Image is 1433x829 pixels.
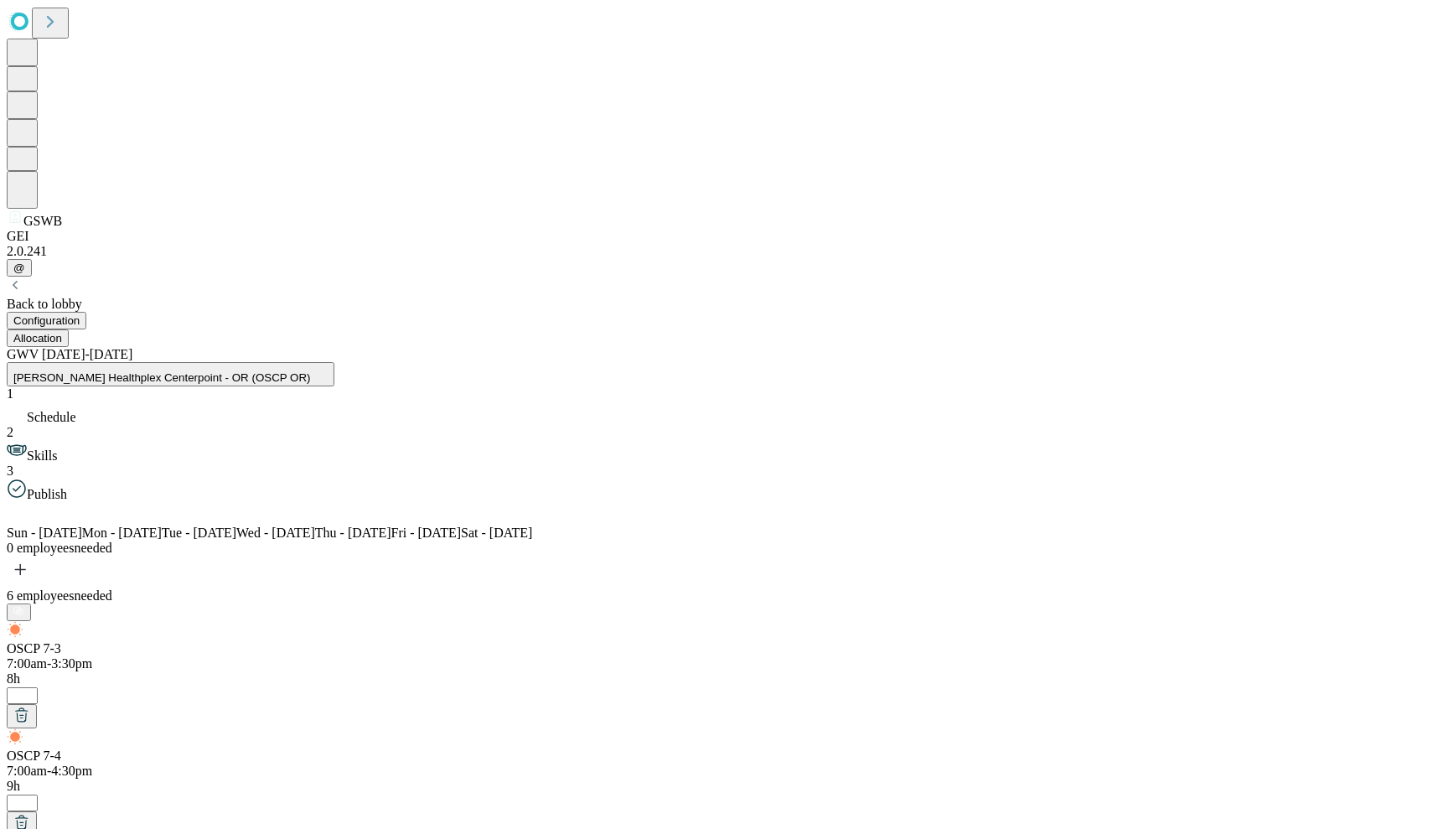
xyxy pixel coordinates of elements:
[7,671,1426,687] div: 8h
[7,526,82,540] span: Sun - [DATE]
[7,464,1426,479] div: 3
[7,779,1426,794] div: 9h
[7,641,61,655] span: Highlight shifts of the same template
[7,329,69,347] button: Allocation
[7,347,132,361] span: GWV [DATE]-[DATE]
[7,297,1426,312] div: Back to lobby
[7,362,334,386] button: [PERSON_NAME] Healthplex Centerpoint - OR (OSCP OR)
[27,448,57,463] span: Skills
[7,259,32,277] button: @
[13,371,311,384] span: [PERSON_NAME] Healthplex Centerpoint - OR (OSCP OR)
[461,526,532,540] span: Sat - [DATE]
[7,556,34,588] button: add-shift
[7,229,1426,244] div: GEI
[391,526,461,540] span: Fri - [DATE]
[7,588,74,603] span: employees
[7,312,86,329] button: Configuration
[7,604,1426,621] div: Pair Shifts
[13,262,25,274] span: @
[315,526,391,540] span: Thu - [DATE]
[7,425,1426,440] div: 2
[27,487,67,501] span: Publish
[7,749,61,763] span: Highlight shifts of the same template
[7,386,1426,402] div: 1
[236,526,315,540] span: Wed - [DATE]
[7,764,92,778] span: 7:00am-4:30pm
[74,541,111,555] span: needed
[7,244,1426,259] div: 2.0.241
[82,526,162,540] span: Mon - [DATE]
[23,214,62,228] span: GSWB
[74,588,111,603] span: needed
[27,410,76,424] span: Schedule
[7,541,13,555] span: 0
[7,656,92,671] span: 7:00am-3:30pm
[162,526,236,540] span: Tue - [DATE]
[7,588,13,603] span: 6
[7,541,74,555] span: employees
